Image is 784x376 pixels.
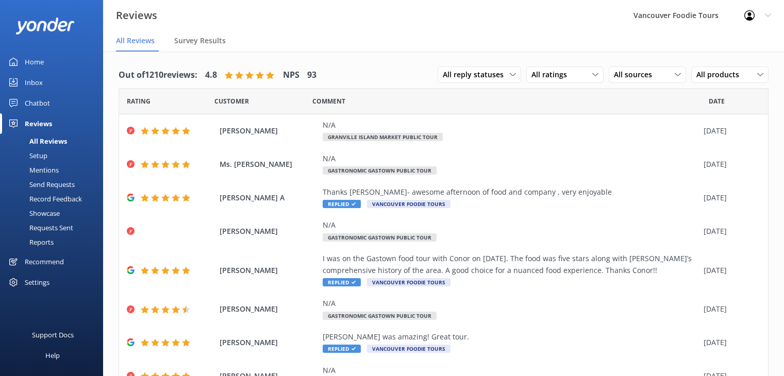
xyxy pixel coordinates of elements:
[367,200,451,208] span: Vancouver Foodie Tours
[220,337,318,348] span: [PERSON_NAME]
[323,365,698,376] div: N/A
[214,96,249,106] span: Date
[6,177,75,192] div: Send Requests
[323,298,698,309] div: N/A
[220,125,318,136] span: [PERSON_NAME]
[323,278,361,286] span: Replied
[205,69,217,82] h4: 4.8
[174,36,226,46] span: Survey Results
[704,337,755,348] div: [DATE]
[25,113,52,134] div: Reviews
[25,272,49,293] div: Settings
[127,96,151,106] span: Date
[704,265,755,276] div: [DATE]
[367,278,451,286] span: Vancouver Foodie Tours
[6,148,47,163] div: Setup
[45,345,60,366] div: Help
[323,119,698,131] div: N/A
[32,324,74,345] div: Support Docs
[6,192,103,206] a: Record Feedback
[6,220,73,235] div: Requests Sent
[323,331,698,343] div: [PERSON_NAME] was amazing! Great tour.
[323,312,437,320] span: Gastronomic Gastown Public Tour
[312,96,345,106] span: Question
[6,177,103,192] a: Send Requests
[323,345,361,353] span: Replied
[116,7,157,24] h3: Reviews
[709,96,725,106] span: Date
[220,226,318,237] span: [PERSON_NAME]
[220,265,318,276] span: [PERSON_NAME]
[704,192,755,203] div: [DATE]
[220,303,318,315] span: [PERSON_NAME]
[614,69,658,80] span: All sources
[25,52,44,72] div: Home
[704,159,755,170] div: [DATE]
[704,226,755,237] div: [DATE]
[283,69,299,82] h4: NPS
[323,153,698,164] div: N/A
[6,134,67,148] div: All Reviews
[6,134,103,148] a: All Reviews
[443,69,510,80] span: All reply statuses
[6,163,103,177] a: Mentions
[6,235,54,249] div: Reports
[323,233,437,242] span: Gastronomic Gastown Public Tour
[6,148,103,163] a: Setup
[323,219,698,231] div: N/A
[6,235,103,249] a: Reports
[25,251,64,272] div: Recommend
[119,69,197,82] h4: Out of 1210 reviews:
[6,163,59,177] div: Mentions
[323,166,437,175] span: Gastronomic Gastown Public Tour
[6,206,60,220] div: Showcase
[116,36,155,46] span: All Reviews
[25,72,43,93] div: Inbox
[307,69,316,82] h4: 93
[323,253,698,276] div: I was on the Gastown food tour with Conor on [DATE]. The food was five stars along with [PERSON_N...
[696,69,745,80] span: All products
[15,18,75,35] img: yonder-white-logo.png
[323,200,361,208] span: Replied
[220,159,318,170] span: Ms. [PERSON_NAME]
[323,186,698,198] div: Thanks [PERSON_NAME]- awesome afternoon of food and company , very enjoyable
[6,192,82,206] div: Record Feedback
[704,303,755,315] div: [DATE]
[25,93,50,113] div: Chatbot
[367,345,451,353] span: Vancouver Foodie Tours
[531,69,573,80] span: All ratings
[323,133,443,141] span: Granville Island Market Public Tour
[704,125,755,136] div: [DATE]
[6,206,103,220] a: Showcase
[220,192,318,203] span: [PERSON_NAME] A
[6,220,103,235] a: Requests Sent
